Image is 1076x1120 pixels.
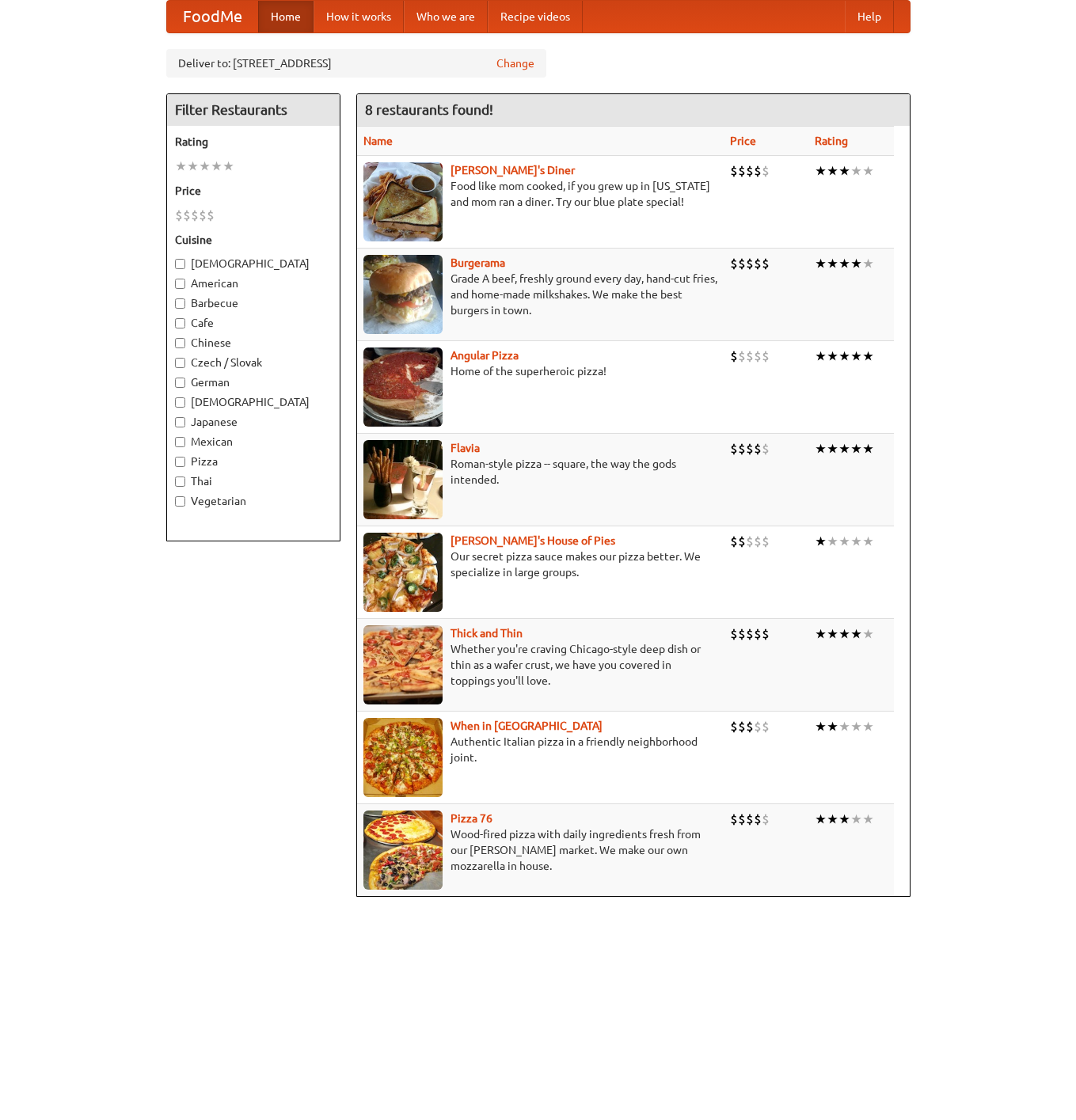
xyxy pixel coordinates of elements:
[363,811,443,890] img: pizza76.jpg
[746,625,754,643] li: $
[754,811,762,828] li: $
[451,256,505,269] a: Burgerama
[175,183,332,199] h5: Price
[730,255,738,272] li: $
[815,533,827,550] li: ★
[167,1,258,32] a: FoodMe
[838,255,850,272] li: ★
[488,1,583,32] a: Recipe videos
[815,255,827,272] li: ★
[746,162,754,180] li: $
[730,811,738,828] li: $
[187,158,199,175] li: ★
[762,625,770,643] li: $
[211,158,222,175] li: ★
[754,162,762,180] li: $
[363,178,718,210] p: Food like mom cooked, if you grew up in [US_STATE] and mom ran a diner. Try our blue plate special!
[175,358,185,368] input: Czech / Slovak
[850,255,862,272] li: ★
[451,164,575,177] a: [PERSON_NAME]'s Diner
[827,440,838,457] li: ★
[451,349,519,362] a: Angular Pizza
[746,533,754,550] li: $
[850,440,862,457] li: ★
[746,440,754,457] li: $
[451,812,492,825] a: Pizza 76
[199,207,207,224] li: $
[738,440,746,457] li: $
[175,437,185,447] input: Mexican
[363,533,443,612] img: luigis.jpg
[451,442,480,454] a: Flavia
[850,718,862,735] li: ★
[838,811,850,828] li: ★
[363,734,718,765] p: Authentic Italian pizza in a friendly neighborhood joint.
[738,718,746,735] li: $
[815,440,827,457] li: ★
[815,718,827,735] li: ★
[838,625,850,643] li: ★
[827,162,838,180] li: ★
[754,625,762,643] li: $
[207,207,215,224] li: $
[365,102,493,117] ng-pluralize: 8 restaurants found!
[175,457,185,467] input: Pizza
[815,625,827,643] li: ★
[730,625,738,643] li: $
[850,625,862,643] li: ★
[862,162,874,180] li: ★
[730,135,756,147] a: Price
[815,162,827,180] li: ★
[363,718,443,797] img: wheninrome.jpg
[827,533,838,550] li: ★
[175,476,185,487] input: Thai
[166,49,546,78] div: Deliver to: [STREET_ADDRESS]
[167,94,340,126] h4: Filter Restaurants
[730,533,738,550] li: $
[762,811,770,828] li: $
[815,347,827,365] li: ★
[363,456,718,488] p: Roman-style pizza -- square, the way the gods intended.
[754,533,762,550] li: $
[762,718,770,735] li: $
[730,347,738,365] li: $
[738,162,746,180] li: $
[451,719,603,732] a: When in [GEOGRAPHIC_DATA]
[738,347,746,365] li: $
[762,162,770,180] li: $
[175,374,332,390] label: German
[199,158,211,175] li: ★
[862,255,874,272] li: ★
[175,378,185,388] input: German
[363,162,443,241] img: sallys.jpg
[175,473,332,489] label: Thai
[175,397,185,408] input: [DEMOGRAPHIC_DATA]
[862,811,874,828] li: ★
[762,533,770,550] li: $
[363,641,718,689] p: Whether you're craving Chicago-style deep dish or thin as a wafer crust, we have you covered in t...
[730,440,738,457] li: $
[363,549,718,580] p: Our secret pizza sauce makes our pizza better. We specialize in large groups.
[175,295,332,311] label: Barbecue
[754,347,762,365] li: $
[451,534,615,547] a: [PERSON_NAME]'s House of Pies
[175,279,185,289] input: American
[815,135,848,147] a: Rating
[738,255,746,272] li: $
[838,533,850,550] li: ★
[175,394,332,410] label: [DEMOGRAPHIC_DATA]
[175,335,332,351] label: Chinese
[222,158,234,175] li: ★
[258,1,314,32] a: Home
[738,811,746,828] li: $
[175,275,332,291] label: American
[451,627,523,640] b: Thick and Thin
[746,347,754,365] li: $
